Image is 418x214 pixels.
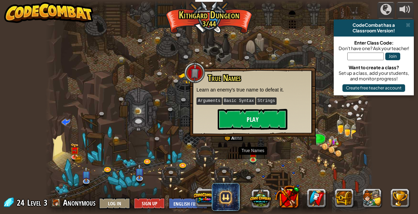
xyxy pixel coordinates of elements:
[4,2,93,23] img: CodeCombat - Learn how to code by playing a game
[196,97,222,105] kbd: Arguments
[337,65,410,70] div: Want to create a class?
[63,197,95,208] span: Anonymous
[385,53,400,60] button: Join
[256,97,276,105] kbd: Strings
[336,28,411,33] div: Classroom Version!
[377,2,395,18] button: Campaigns
[249,147,257,160] img: level-banner-unstarted.png
[130,74,133,77] img: portrait.png
[337,46,410,51] div: Don't have one? Ask your teacher!
[70,143,79,157] img: level-banner-unlock.png
[208,72,241,84] span: True Names
[196,86,309,93] p: Learn an enemy's true name to defeat it.
[17,197,26,208] span: 24
[135,164,144,179] img: level-banner-unstarted-subscriber.png
[27,197,41,208] span: Level
[82,167,90,182] img: level-banner-unstarted-subscriber.png
[336,22,411,28] div: CodeCombat has a
[337,70,410,81] div: Set up a class, add your students, and monitor progress!
[190,141,194,144] img: portrait.png
[342,84,405,92] button: Create free teacher account
[337,40,410,46] div: Enter Class Code:
[72,149,77,152] img: portrait.png
[218,109,287,130] button: Play
[99,198,130,209] button: Log In
[223,97,255,105] kbd: Basic Syntax
[44,197,47,208] span: 3
[134,198,165,209] button: Sign Up
[396,2,414,18] button: Adjust volume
